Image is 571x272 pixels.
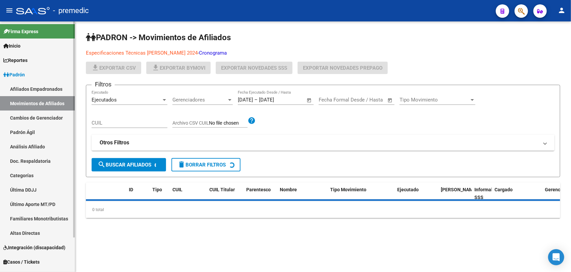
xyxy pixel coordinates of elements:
datatable-header-cell: Fecha Formal [438,183,472,205]
strong: Otros Filtros [100,139,129,146]
span: Exportar CSV [91,65,136,71]
datatable-header-cell: CUIL Titular [207,183,244,205]
span: Tipo [152,187,162,192]
mat-icon: search [98,160,106,168]
span: Buscar Afiliados [98,162,151,168]
span: Informable SSS [474,187,498,200]
span: - premedic [53,3,89,18]
a: Especificaciones Técnicas [PERSON_NAME] 2024 [86,50,198,56]
button: Buscar Afiliados [92,158,166,172]
span: – [254,97,258,103]
datatable-header-cell: CUIL [170,183,207,205]
span: Exportar Bymovi [152,65,205,71]
span: Integración (discapacidad) [3,244,65,251]
p: - [86,49,534,57]
mat-icon: menu [5,6,13,14]
button: Exportar Bymovi [146,62,211,74]
input: Fecha fin [259,97,292,103]
mat-icon: file_download [91,64,99,72]
button: Open calendar [306,96,313,104]
span: Ejecutados [92,97,117,103]
mat-icon: help [248,117,256,125]
span: Ejecutado [397,187,419,192]
span: Reportes [3,57,28,64]
mat-icon: delete [177,160,186,168]
datatable-header-cell: Nombre [277,183,327,205]
span: Cargado [495,187,513,192]
datatable-header-cell: Parentesco [244,183,277,205]
button: Exportar Novedades SSS [216,62,293,74]
span: Nombre [280,187,297,192]
span: Exportar Novedades Prepago [303,65,382,71]
h3: Filtros [92,80,115,89]
span: Firma Express [3,28,38,35]
span: [PERSON_NAME] [441,187,477,192]
a: Cronograma [199,50,227,56]
span: CUIL Titular [209,187,235,192]
button: Borrar Filtros [171,158,241,172]
span: Tipo Movimiento [330,187,366,192]
mat-icon: person [558,6,566,14]
input: Fecha inicio [238,97,253,103]
span: ID [129,187,133,192]
datatable-header-cell: Informable SSS [472,183,492,205]
span: Borrar Filtros [177,162,226,168]
button: Open calendar [386,96,394,104]
span: Exportar Novedades SSS [221,65,287,71]
datatable-header-cell: Tipo Movimiento [327,183,395,205]
input: Fecha fin [352,97,384,103]
span: Casos / Tickets [3,258,40,266]
span: Archivo CSV CUIL [172,120,209,126]
input: Fecha inicio [319,97,346,103]
datatable-header-cell: Ejecutado [395,183,438,205]
span: PADRON -> Movimientos de Afiliados [86,33,231,42]
span: Inicio [3,42,20,50]
button: Exportar Novedades Prepago [298,62,388,74]
mat-icon: file_download [152,64,160,72]
mat-expansion-panel-header: Otros Filtros [92,135,555,151]
div: 0 total [86,201,560,218]
datatable-header-cell: ID [126,183,150,205]
button: Exportar CSV [86,62,141,74]
span: Padrón [3,71,25,78]
span: Gerenciadores [172,97,227,103]
datatable-header-cell: Tipo [150,183,170,205]
input: Archivo CSV CUIL [209,120,248,126]
span: Tipo Movimiento [400,97,469,103]
span: CUIL [172,187,183,192]
span: Parentesco [246,187,271,192]
datatable-header-cell: Cargado [492,183,542,205]
div: Open Intercom Messenger [548,249,564,265]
